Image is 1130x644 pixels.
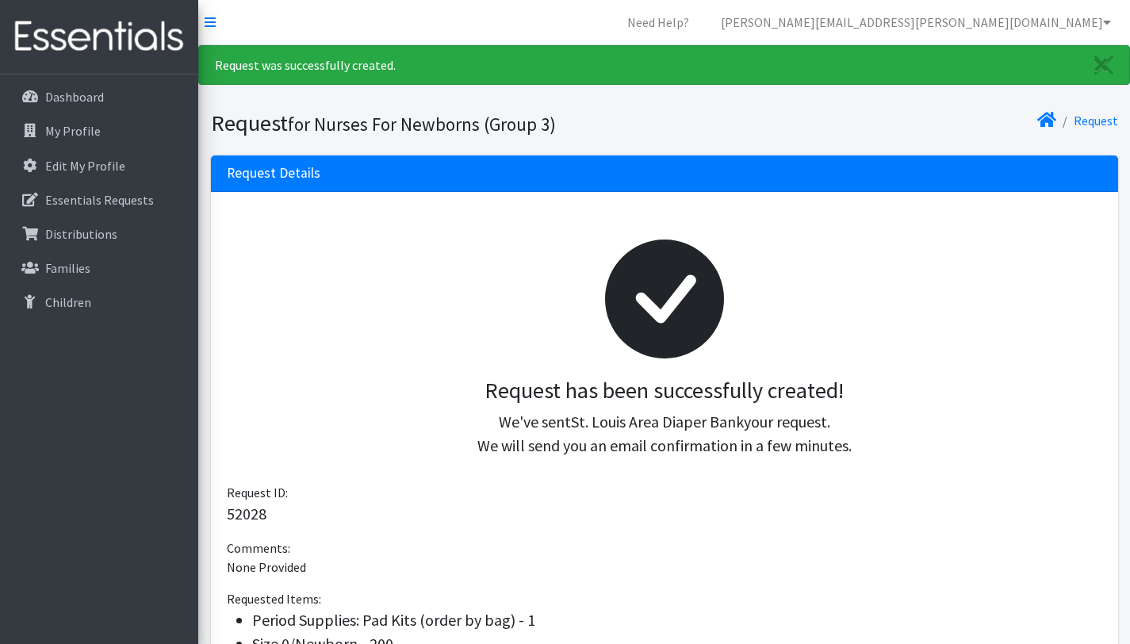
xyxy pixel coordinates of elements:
[45,260,90,276] p: Families
[571,412,744,431] span: St. Louis Area Diaper Bank
[227,540,290,556] span: Comments:
[45,226,117,242] p: Distributions
[6,81,192,113] a: Dashboard
[6,115,192,147] a: My Profile
[1078,46,1129,84] a: Close
[227,591,321,607] span: Requested Items:
[239,378,1090,404] h3: Request has been successfully created!
[227,485,288,500] span: Request ID:
[6,252,192,284] a: Families
[227,559,306,575] span: None Provided
[708,6,1124,38] a: [PERSON_NAME][EMAIL_ADDRESS][PERSON_NAME][DOMAIN_NAME]
[252,608,1102,632] li: Period Supplies: Pad Kits (order by bag) - 1
[227,502,1102,526] p: 52028
[239,410,1090,458] p: We've sent your request. We will send you an email confirmation in a few minutes.
[6,150,192,182] a: Edit My Profile
[6,286,192,318] a: Children
[45,294,91,310] p: Children
[211,109,659,137] h1: Request
[1074,113,1118,128] a: Request
[45,192,154,208] p: Essentials Requests
[45,89,104,105] p: Dashboard
[6,184,192,216] a: Essentials Requests
[6,218,192,250] a: Distributions
[198,45,1130,85] div: Request was successfully created.
[45,123,101,139] p: My Profile
[6,10,192,63] img: HumanEssentials
[288,113,556,136] small: for Nurses For Newborns (Group 3)
[45,158,125,174] p: Edit My Profile
[615,6,702,38] a: Need Help?
[227,165,320,182] h3: Request Details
